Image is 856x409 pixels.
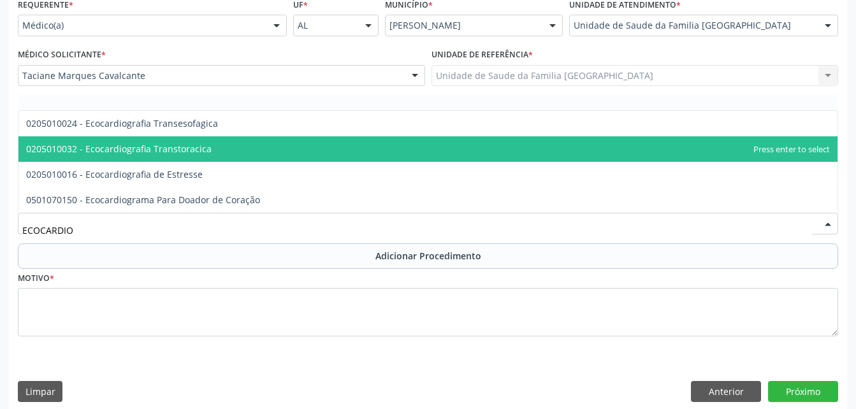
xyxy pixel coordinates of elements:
button: Próximo [768,381,838,403]
label: Unidade de referência [432,45,533,65]
span: 0205010024 - Ecocardiografia Transesofagica [26,117,218,129]
input: Buscar por procedimento [22,217,812,243]
span: AL [298,19,352,32]
label: Motivo [18,269,54,289]
button: Anterior [691,381,761,403]
button: Adicionar Procedimento [18,243,838,269]
span: Unidade de Saude da Familia [GEOGRAPHIC_DATA] [574,19,812,32]
span: 0205010032 - Ecocardiografia Transtoracica [26,143,212,155]
span: 0501070150 - Ecocardiograma Para Doador de Coração [26,194,260,206]
span: Adicionar Procedimento [375,249,481,262]
span: 0205010016 - Ecocardiografia de Estresse [26,168,203,180]
span: Médico(a) [22,19,261,32]
span: [PERSON_NAME] [389,19,536,32]
label: Médico Solicitante [18,45,106,65]
span: Taciane Marques Cavalcante [22,69,399,82]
